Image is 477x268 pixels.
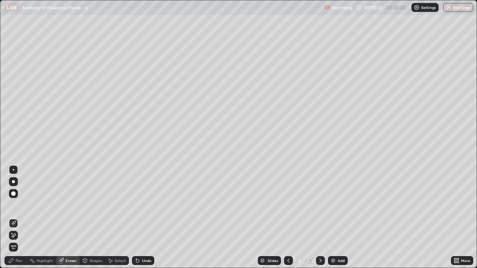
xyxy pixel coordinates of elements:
img: recording.375f2c34.svg [324,4,330,10]
button: End Class [443,3,473,12]
p: Settings [421,6,436,9]
span: Erase all [9,245,18,249]
div: Highlight [37,259,53,262]
img: class-settings-icons [414,4,420,10]
img: end-class-cross [446,4,452,10]
div: Undo [142,259,151,262]
img: add-slide-button [330,258,336,264]
div: More [461,259,470,262]
div: / [305,258,307,263]
p: Recording [332,5,353,10]
div: Add [338,259,345,262]
div: Slides [268,259,278,262]
div: 5 [309,257,313,264]
div: Pen [16,259,22,262]
p: Anatomy of Flowering Plants - 6 [22,4,88,10]
div: Eraser [66,259,77,262]
div: 4 [296,258,303,263]
div: Shapes [89,259,102,262]
p: LIVE [7,4,17,10]
div: Select [115,259,126,262]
